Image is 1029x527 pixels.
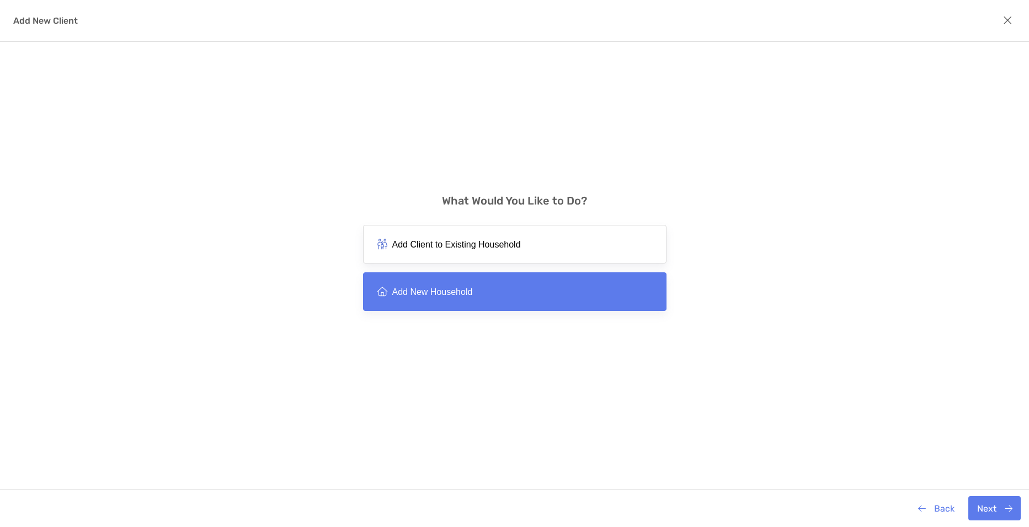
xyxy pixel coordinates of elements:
span: Add New Household [392,287,473,297]
span: Add Client to Existing Household [392,239,521,250]
img: blue house [377,286,388,297]
button: Add New Household [363,272,667,311]
h4: Add New Client [13,15,78,26]
button: Next [968,496,1021,520]
h3: What Would You Like to Do? [442,194,587,207]
button: Add Client to Existing Household [363,225,667,263]
img: household [377,239,388,250]
button: Back [909,496,963,520]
